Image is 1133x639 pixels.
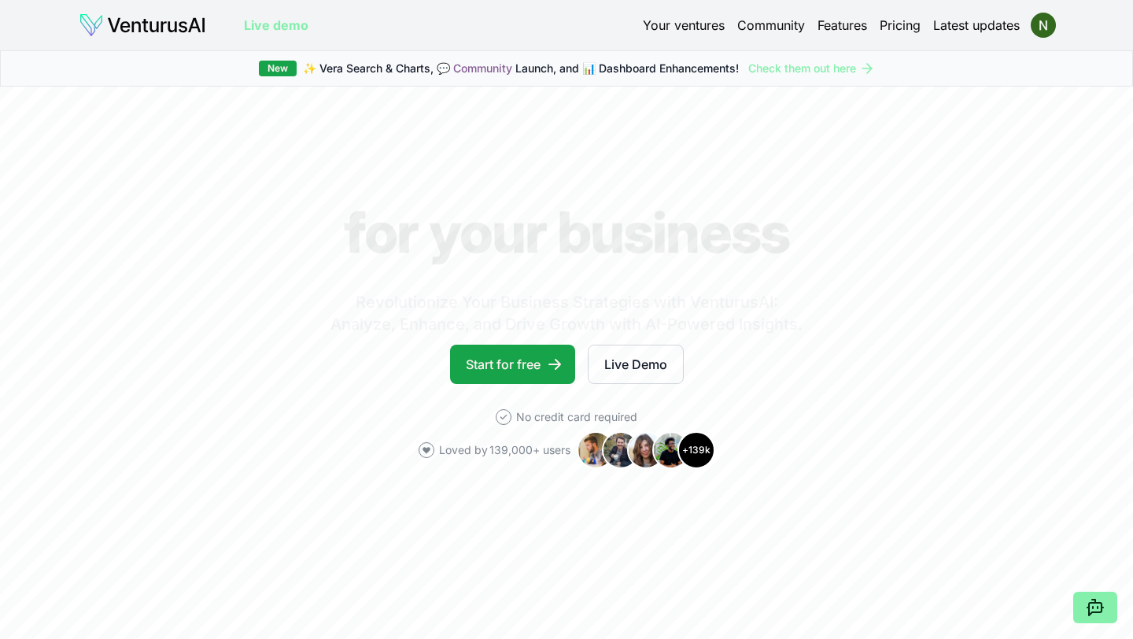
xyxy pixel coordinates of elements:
[244,16,308,35] a: Live demo
[79,13,206,38] img: logo
[627,431,665,469] img: Avatar 3
[259,61,297,76] div: New
[450,345,575,384] a: Start for free
[602,431,640,469] img: Avatar 2
[933,16,1020,35] a: Latest updates
[652,431,690,469] img: Avatar 4
[588,345,684,384] a: Live Demo
[737,16,805,35] a: Community
[1031,13,1056,38] img: ACg8ocJW94L8cazuUwkd9r7Kjq9kEe-R8JDQsLKIGmtSCXEeEvqnvg=s96-c
[817,16,867,35] a: Features
[748,61,875,76] a: Check them out here
[453,61,512,75] a: Community
[577,431,614,469] img: Avatar 1
[643,16,725,35] a: Your ventures
[880,16,921,35] a: Pricing
[303,61,739,76] span: ✨ Vera Search & Charts, 💬 Launch, and 📊 Dashboard Enhancements!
